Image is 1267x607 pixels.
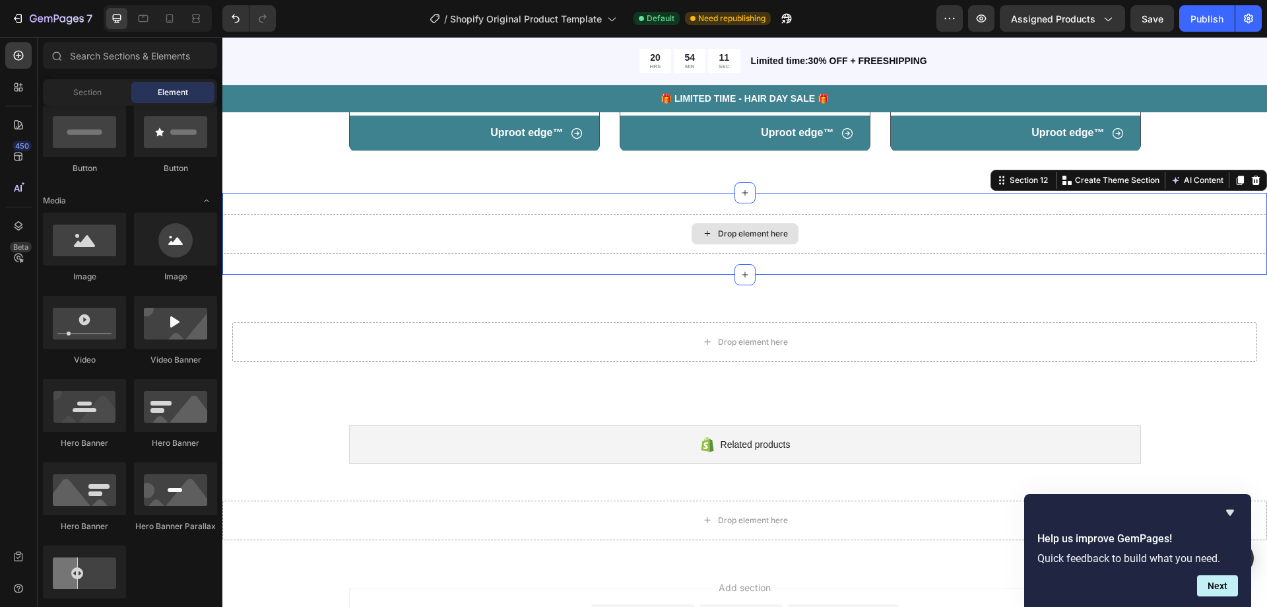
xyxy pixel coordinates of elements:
div: Button [134,162,217,174]
strong: ™ [331,90,341,101]
p: Create Theme Section [853,137,937,149]
div: Video Banner [134,354,217,366]
p: 7 [86,11,92,26]
span: Element [158,87,188,98]
div: Hero Banner [43,437,126,449]
p: Quick feedback to build what you need. [1037,552,1238,565]
span: Related products [498,400,568,415]
button: Hide survey [1222,505,1238,520]
span: Uproot edge [268,90,341,101]
div: Image [134,271,217,283]
strong: ™ [601,90,612,101]
button: Save [1130,5,1174,32]
span: Section [73,87,102,98]
span: Default [647,13,674,24]
span: Uproot edge [809,90,882,101]
button: AI Content [946,135,1004,151]
div: 450 [13,141,32,151]
span: / [444,12,447,26]
div: Video [43,354,126,366]
div: Drop element here [496,192,566,202]
span: Toggle open [196,190,217,211]
div: Publish [1190,12,1223,26]
div: Help us improve GemPages! [1037,505,1238,596]
button: Assigned Products [1000,5,1125,32]
div: Button [43,162,126,174]
iframe: Design area [222,37,1267,607]
span: Add section [491,544,554,557]
h2: Help us improve GemPages! [1037,531,1238,547]
div: Drop element here [496,300,566,310]
button: 7 [5,5,98,32]
span: Shopify Original Product Template [450,12,602,26]
div: Hero Banner [43,520,126,532]
span: Need republishing [698,13,765,24]
input: Search Sections & Elements [43,42,217,69]
div: Drop element here [496,478,566,489]
div: Beta [10,242,32,252]
span: Media [43,195,66,207]
span: Assigned Products [1011,12,1095,26]
div: Image [43,271,126,283]
div: Section 12 [785,137,828,149]
strong: ™ [872,90,882,101]
button: Publish [1179,5,1235,32]
span: Uproot edge [538,90,611,101]
span: Save [1142,13,1163,24]
div: Hero Banner [134,437,217,449]
div: Hero Banner Parallax [134,520,217,532]
button: Next question [1197,575,1238,596]
div: Undo/Redo [222,5,276,32]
